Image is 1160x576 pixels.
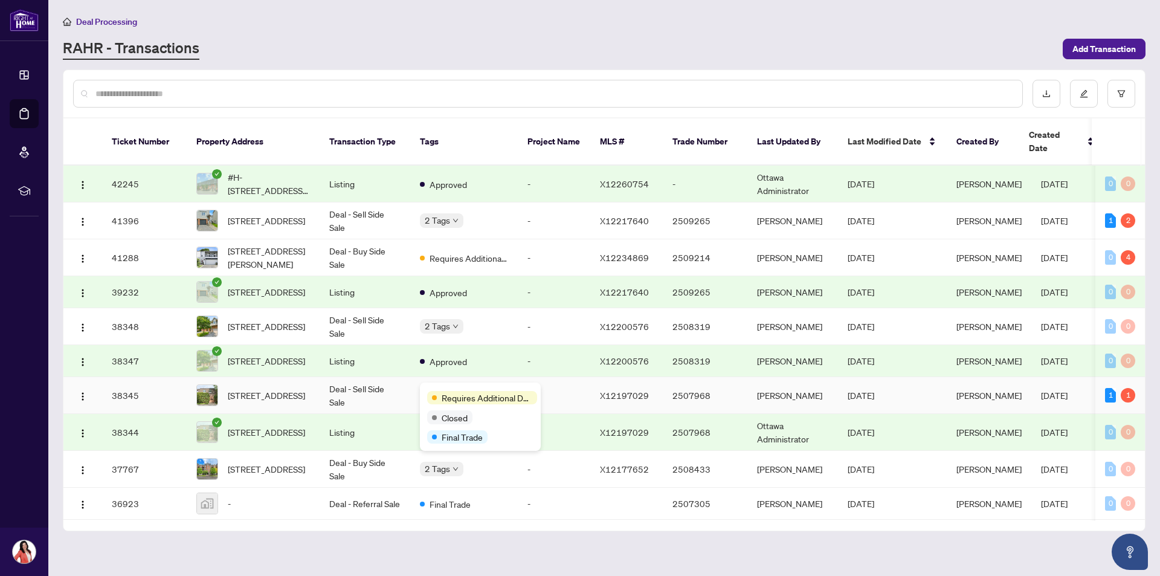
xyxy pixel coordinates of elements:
[518,414,590,451] td: -
[1041,215,1068,226] span: [DATE]
[63,38,199,60] a: RAHR - Transactions
[102,451,187,488] td: 37767
[518,345,590,377] td: -
[848,286,874,297] span: [DATE]
[1105,319,1116,334] div: 0
[663,118,747,166] th: Trade Number
[600,178,649,189] span: X12260754
[956,464,1022,474] span: [PERSON_NAME]
[600,215,649,226] span: X12217640
[73,211,92,230] button: Logo
[102,239,187,276] td: 41288
[956,215,1022,226] span: [PERSON_NAME]
[518,118,590,166] th: Project Name
[1105,496,1116,511] div: 0
[13,540,36,563] img: Profile Icon
[956,252,1022,263] span: [PERSON_NAME]
[947,118,1019,166] th: Created By
[197,316,217,337] img: thumbnail-img
[78,323,88,332] img: Logo
[1105,425,1116,439] div: 0
[197,459,217,479] img: thumbnail-img
[1117,89,1126,98] span: filter
[747,239,838,276] td: [PERSON_NAME]
[600,464,649,474] span: X12177652
[102,202,187,239] td: 41396
[663,166,747,202] td: -
[212,346,222,356] span: check-circle
[1112,534,1148,570] button: Open asap
[76,16,137,27] span: Deal Processing
[747,377,838,414] td: [PERSON_NAME]
[197,282,217,302] img: thumbnail-img
[78,500,88,510] img: Logo
[212,277,222,287] span: check-circle
[848,390,874,401] span: [DATE]
[747,308,838,345] td: [PERSON_NAME]
[320,377,410,414] td: Deal - Sell Side Sale
[228,320,305,333] span: [STREET_ADDRESS]
[1121,388,1135,403] div: 1
[1019,118,1104,166] th: Created Date
[600,252,649,263] span: X12234869
[1121,462,1135,476] div: 0
[320,345,410,377] td: Listing
[848,355,874,366] span: [DATE]
[442,430,483,444] span: Final Trade
[453,218,459,224] span: down
[102,345,187,377] td: 38347
[956,498,1022,509] span: [PERSON_NAME]
[73,317,92,336] button: Logo
[197,351,217,371] img: thumbnail-img
[320,414,410,451] td: Listing
[73,459,92,479] button: Logo
[663,276,747,308] td: 2509265
[663,414,747,451] td: 2507968
[78,254,88,264] img: Logo
[228,214,305,227] span: [STREET_ADDRESS]
[663,202,747,239] td: 2509265
[453,466,459,472] span: down
[1121,425,1135,439] div: 0
[1041,252,1068,263] span: [DATE]
[518,451,590,488] td: -
[956,321,1022,332] span: [PERSON_NAME]
[1041,427,1068,438] span: [DATE]
[838,118,947,166] th: Last Modified Date
[73,248,92,267] button: Logo
[442,411,468,424] span: Closed
[228,426,305,439] span: [STREET_ADDRESS]
[73,351,92,371] button: Logo
[197,385,217,406] img: thumbnail-img
[1080,89,1088,98] span: edit
[956,427,1022,438] span: [PERSON_NAME]
[1063,39,1145,59] button: Add Transaction
[848,252,874,263] span: [DATE]
[78,465,88,475] img: Logo
[430,355,467,368] span: Approved
[1121,213,1135,228] div: 2
[1041,498,1068,509] span: [DATE]
[663,377,747,414] td: 2507968
[518,308,590,345] td: -
[518,488,590,520] td: -
[78,357,88,367] img: Logo
[228,170,310,197] span: #H-[STREET_ADDRESS][PERSON_NAME]
[73,386,92,405] button: Logo
[1121,176,1135,191] div: 0
[1033,80,1060,108] button: download
[78,180,88,190] img: Logo
[78,429,88,438] img: Logo
[430,178,467,191] span: Approved
[956,286,1022,297] span: [PERSON_NAME]
[1105,462,1116,476] div: 0
[747,118,838,166] th: Last Updated By
[747,345,838,377] td: [PERSON_NAME]
[102,118,187,166] th: Ticket Number
[590,118,663,166] th: MLS #
[1121,285,1135,299] div: 0
[187,118,320,166] th: Property Address
[600,390,649,401] span: X12197029
[1105,176,1116,191] div: 0
[518,276,590,308] td: -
